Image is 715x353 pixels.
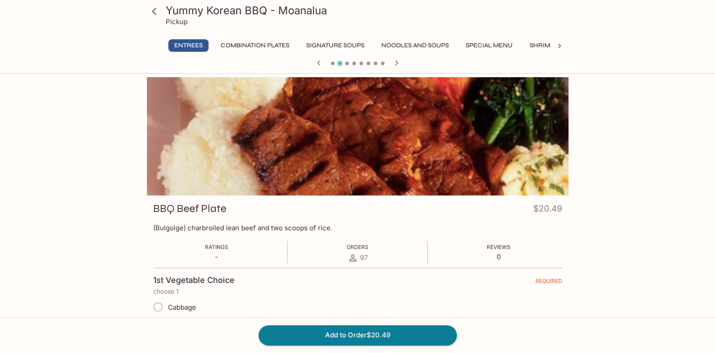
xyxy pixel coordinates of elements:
[487,244,510,250] span: Reviews
[153,288,562,295] p: choose 1
[166,17,188,26] p: Pickup
[147,77,569,195] div: BBQ Beef Plate
[525,39,589,52] button: Shrimp Combos
[153,224,562,232] p: (Bulgolge) charbroiled lean beef and two scoops of rice.
[301,39,369,52] button: Signature Soups
[461,39,518,52] button: Special Menu
[533,202,562,219] h4: $20.49
[216,39,294,52] button: Combination Plates
[166,4,565,17] h3: Yummy Korean BBQ - Moanalua
[347,244,368,250] span: Orders
[487,253,510,261] p: 0
[535,278,562,288] span: REQUIRED
[168,303,196,311] span: Cabbage
[168,39,209,52] button: Entrees
[259,325,457,345] button: Add to Order$20.49
[153,202,226,216] h3: BBQ Beef Plate
[153,275,234,285] h4: 1st Vegetable Choice
[376,39,454,52] button: Noodles and Soups
[205,253,228,261] p: -
[360,253,368,262] span: 97
[205,244,228,250] span: Ratings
